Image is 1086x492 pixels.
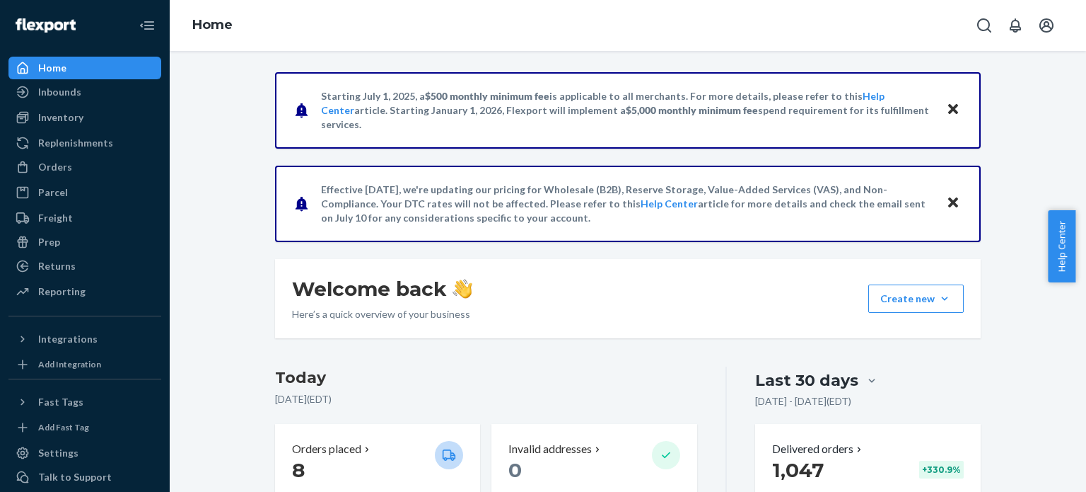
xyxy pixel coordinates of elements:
button: Close Navigation [133,11,161,40]
button: Fast Tags [8,391,161,413]
a: Add Integration [8,356,161,373]
div: Parcel [38,185,68,200]
a: Home [192,17,233,33]
p: Here’s a quick overview of your business [292,307,472,321]
div: Orders [38,160,72,174]
div: Inbounds [38,85,81,99]
button: Close [944,100,962,120]
a: Inventory [8,106,161,129]
span: 0 [508,458,522,482]
iframe: Opens a widget where you can chat to one of our agents [996,450,1072,485]
span: $5,000 monthly minimum fee [626,104,758,116]
button: Open notifications [1001,11,1029,40]
div: Replenishments [38,136,113,150]
div: Reporting [38,285,86,299]
a: Add Fast Tag [8,419,161,436]
div: Settings [38,446,78,460]
a: Returns [8,255,161,278]
p: Effective [DATE], we're updating our pricing for Wholesale (B2B), Reserve Storage, Value-Added Se... [321,183,933,225]
button: Open account menu [1032,11,1061,40]
a: Inbounds [8,81,161,103]
p: Invalid addresses [508,441,592,457]
p: [DATE] - [DATE] ( EDT ) [755,394,851,408]
img: Flexport logo [16,18,76,33]
h1: Welcome back [292,276,472,302]
div: Add Integration [38,358,101,370]
a: Parcel [8,181,161,204]
ol: breadcrumbs [181,5,244,46]
div: + 330.9 % [919,461,964,479]
a: Help Center [641,198,698,210]
h3: Today [275,367,697,389]
img: hand-wave emoji [452,279,472,299]
div: Home [38,61,66,75]
a: Prep [8,231,161,253]
span: 8 [292,458,305,482]
button: Open Search Box [970,11,998,40]
div: Talk to Support [38,470,112,484]
a: Reporting [8,280,161,303]
a: Replenishments [8,132,161,154]
a: Orders [8,156,161,178]
span: 1,047 [772,458,824,482]
button: Help Center [1048,210,1075,282]
button: Create new [868,285,964,313]
button: Integrations [8,328,161,350]
a: Home [8,57,161,79]
div: Freight [38,211,73,225]
div: Returns [38,259,76,273]
button: Delivered orders [772,441,865,457]
span: $500 monthly minimum fee [425,90,549,102]
a: Freight [8,207,161,229]
div: Last 30 days [755,370,858,391]
div: Add Fast Tag [38,421,89,433]
p: Orders placed [292,441,361,457]
a: Settings [8,442,161,464]
p: [DATE] ( EDT ) [275,392,697,406]
button: Talk to Support [8,466,161,488]
button: Close [944,193,962,214]
div: Fast Tags [38,395,83,409]
p: Starting July 1, 2025, a is applicable to all merchants. For more details, please refer to this a... [321,89,933,132]
div: Inventory [38,110,83,125]
div: Prep [38,235,60,249]
div: Integrations [38,332,98,346]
